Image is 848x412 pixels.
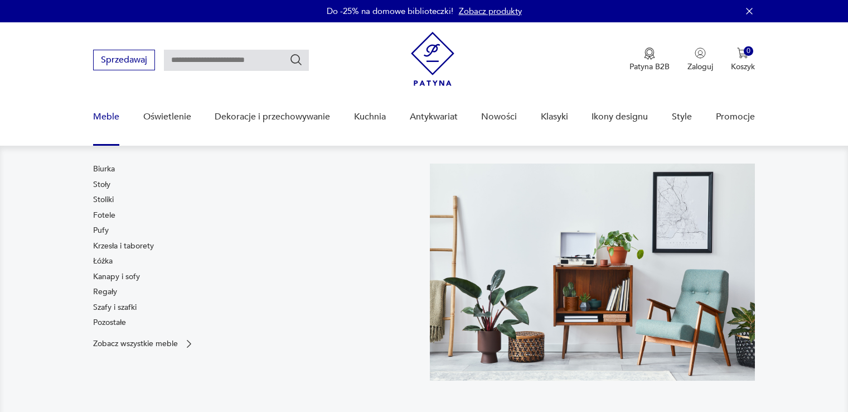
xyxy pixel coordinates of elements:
[737,47,748,59] img: Ikona koszyka
[687,61,713,72] p: Zaloguj
[93,225,109,236] a: Pufy
[93,340,178,347] p: Zobacz wszystkie meble
[93,95,119,138] a: Meble
[93,194,114,205] a: Stoliki
[410,95,458,138] a: Antykwariat
[687,47,713,72] button: Zaloguj
[93,164,115,175] a: Biurka
[93,317,126,328] a: Pozostałe
[744,46,753,56] div: 0
[695,47,706,59] img: Ikonka użytkownika
[481,95,517,138] a: Nowości
[411,32,454,86] img: Patyna - sklep z meblami i dekoracjami vintage
[731,47,755,72] button: 0Koszyk
[93,302,137,313] a: Szafy i szafki
[629,47,670,72] button: Patyna B2B
[459,6,522,17] a: Zobacz produkty
[93,50,155,70] button: Sprzedawaj
[215,95,330,138] a: Dekoracje i przechowywanie
[93,256,113,267] a: Łóżka
[93,241,154,252] a: Krzesła i taborety
[592,95,648,138] a: Ikony designu
[629,61,670,72] p: Patyna B2B
[93,338,195,349] a: Zobacz wszystkie meble
[93,286,117,298] a: Regały
[541,95,568,138] a: Klasyki
[644,47,655,60] img: Ikona medalu
[629,47,670,72] a: Ikona medaluPatyna B2B
[716,95,755,138] a: Promocje
[289,53,303,66] button: Szukaj
[354,95,386,138] a: Kuchnia
[93,271,140,282] a: Kanapy i sofy
[93,179,110,190] a: Stoły
[143,95,191,138] a: Oświetlenie
[672,95,692,138] a: Style
[93,57,155,65] a: Sprzedawaj
[327,6,453,17] p: Do -25% na domowe biblioteczki!
[430,164,755,381] img: 969d9116629659dbb0bd4e745da535dc.jpg
[93,210,115,221] a: Fotele
[731,61,755,72] p: Koszyk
